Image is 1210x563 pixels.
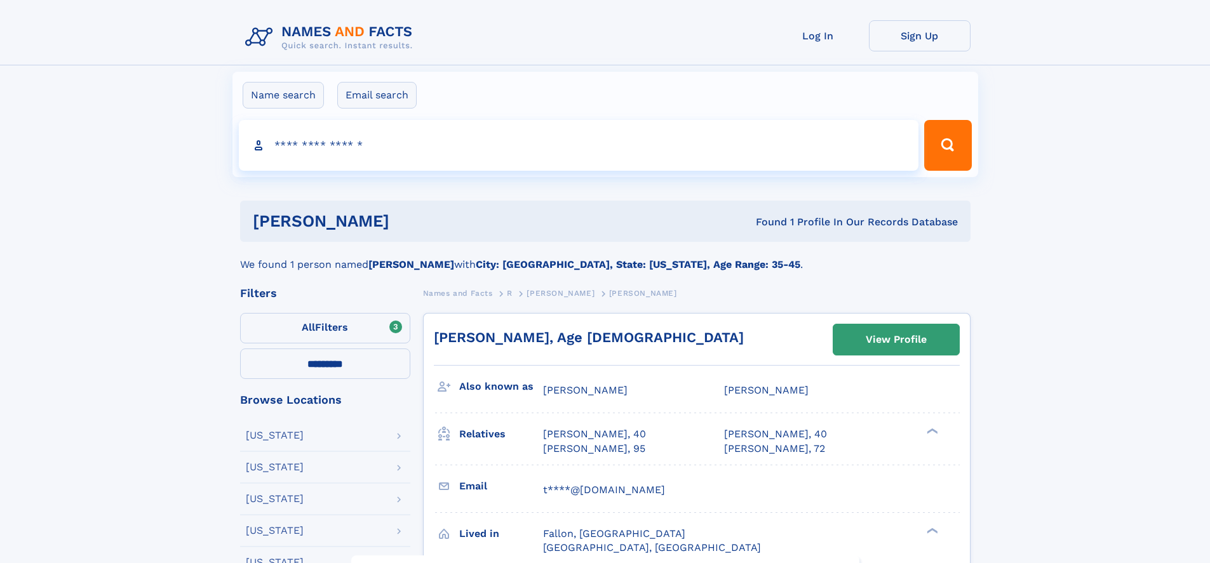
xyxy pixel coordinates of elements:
[543,427,646,441] a: [PERSON_NAME], 40
[240,288,410,299] div: Filters
[543,527,685,540] span: Fallon, [GEOGRAPHIC_DATA]
[476,258,800,270] b: City: [GEOGRAPHIC_DATA], State: [US_STATE], Age Range: 35-45
[543,442,645,456] a: [PERSON_NAME], 95
[253,213,573,229] h1: [PERSON_NAME]
[240,313,410,343] label: Filters
[459,376,543,397] h3: Also known as
[459,475,543,497] h3: Email
[724,442,825,456] a: [PERSON_NAME], 72
[609,289,677,298] span: [PERSON_NAME]
[767,20,869,51] a: Log In
[246,526,304,536] div: [US_STATE]
[459,523,543,545] h3: Lived in
[434,329,744,345] a: [PERSON_NAME], Age [DEMOGRAPHIC_DATA]
[924,427,939,435] div: ❯
[239,120,919,171] input: search input
[423,285,493,301] a: Names and Facts
[246,462,304,472] div: [US_STATE]
[243,82,324,109] label: Name search
[368,258,454,270] b: [PERSON_NAME]
[246,430,304,440] div: [US_STATE]
[507,285,513,301] a: R
[866,325,927,354] div: View Profile
[543,384,628,396] span: [PERSON_NAME]
[527,285,595,301] a: [PERSON_NAME]
[724,427,827,441] a: [PERSON_NAME], 40
[240,394,410,406] div: Browse Locations
[924,120,971,171] button: Search Button
[724,384,809,396] span: [PERSON_NAME]
[337,82,417,109] label: Email search
[246,494,304,504] div: [US_STATE]
[240,20,423,55] img: Logo Names and Facts
[869,20,971,51] a: Sign Up
[302,321,315,333] span: All
[507,289,513,298] span: R
[459,423,543,445] h3: Relatives
[924,526,939,534] div: ❯
[572,215,958,229] div: Found 1 Profile In Our Records Database
[543,541,761,553] span: [GEOGRAPHIC_DATA], [GEOGRAPHIC_DATA]
[240,242,971,272] div: We found 1 person named with .
[833,324,959,355] a: View Profile
[527,289,595,298] span: [PERSON_NAME]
